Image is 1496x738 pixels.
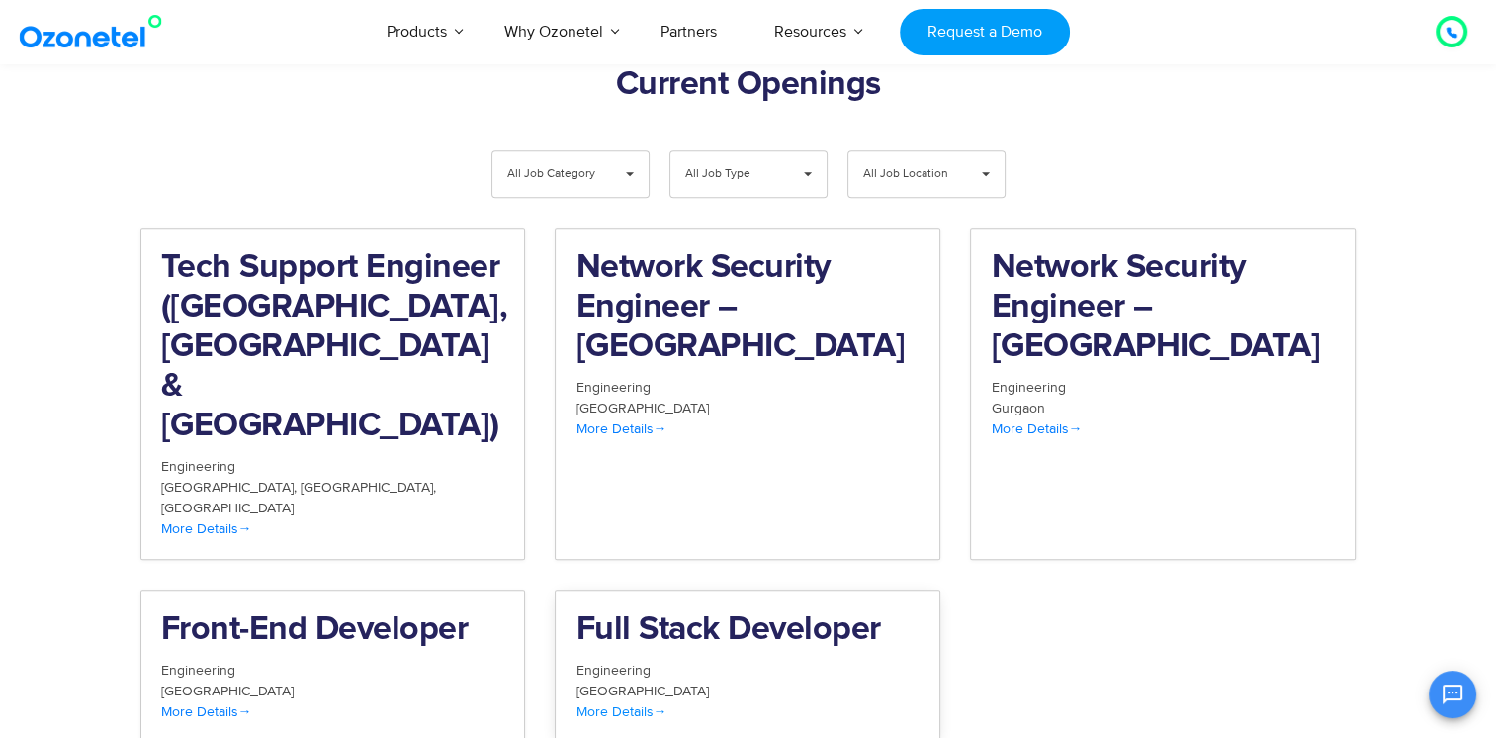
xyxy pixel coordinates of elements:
a: Network Security Engineer – [GEOGRAPHIC_DATA] Engineering Gurgaon More Details [970,228,1356,560]
button: Open chat [1429,671,1476,718]
span: All Job Category [507,151,601,197]
span: [GEOGRAPHIC_DATA] [161,500,294,516]
span: Gurgaon [991,400,1044,416]
span: More Details [161,520,252,537]
span: ▾ [789,151,827,197]
h2: Network Security Engineer – [GEOGRAPHIC_DATA] [575,248,920,367]
span: [GEOGRAPHIC_DATA] [301,479,436,496]
h2: Current Openings [140,65,1357,105]
a: Request a Demo [900,9,1069,55]
span: More Details [575,703,666,720]
h2: Full Stack Developer [575,610,920,650]
span: All Job Location [863,151,957,197]
span: All Job Type [685,151,779,197]
span: ▾ [967,151,1005,197]
span: More Details [575,420,666,437]
span: [GEOGRAPHIC_DATA] [161,479,301,496]
span: Engineering [991,379,1065,396]
span: Engineering [575,379,650,396]
span: [GEOGRAPHIC_DATA] [161,683,294,699]
h2: Tech Support Engineer ([GEOGRAPHIC_DATA], [GEOGRAPHIC_DATA] & [GEOGRAPHIC_DATA]) [161,248,505,446]
span: ▾ [611,151,649,197]
span: More Details [991,420,1082,437]
span: [GEOGRAPHIC_DATA] [575,400,708,416]
span: Engineering [575,662,650,679]
a: Network Security Engineer – [GEOGRAPHIC_DATA] Engineering [GEOGRAPHIC_DATA] More Details [555,228,940,560]
h2: Network Security Engineer – [GEOGRAPHIC_DATA] [991,248,1335,367]
span: More Details [161,703,252,720]
h2: Front-End Developer [161,610,505,650]
span: Engineering [161,458,235,475]
a: Tech Support Engineer ([GEOGRAPHIC_DATA], [GEOGRAPHIC_DATA] & [GEOGRAPHIC_DATA]) Engineering [GEO... [140,228,526,560]
span: [GEOGRAPHIC_DATA] [575,683,708,699]
span: Engineering [161,662,235,679]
